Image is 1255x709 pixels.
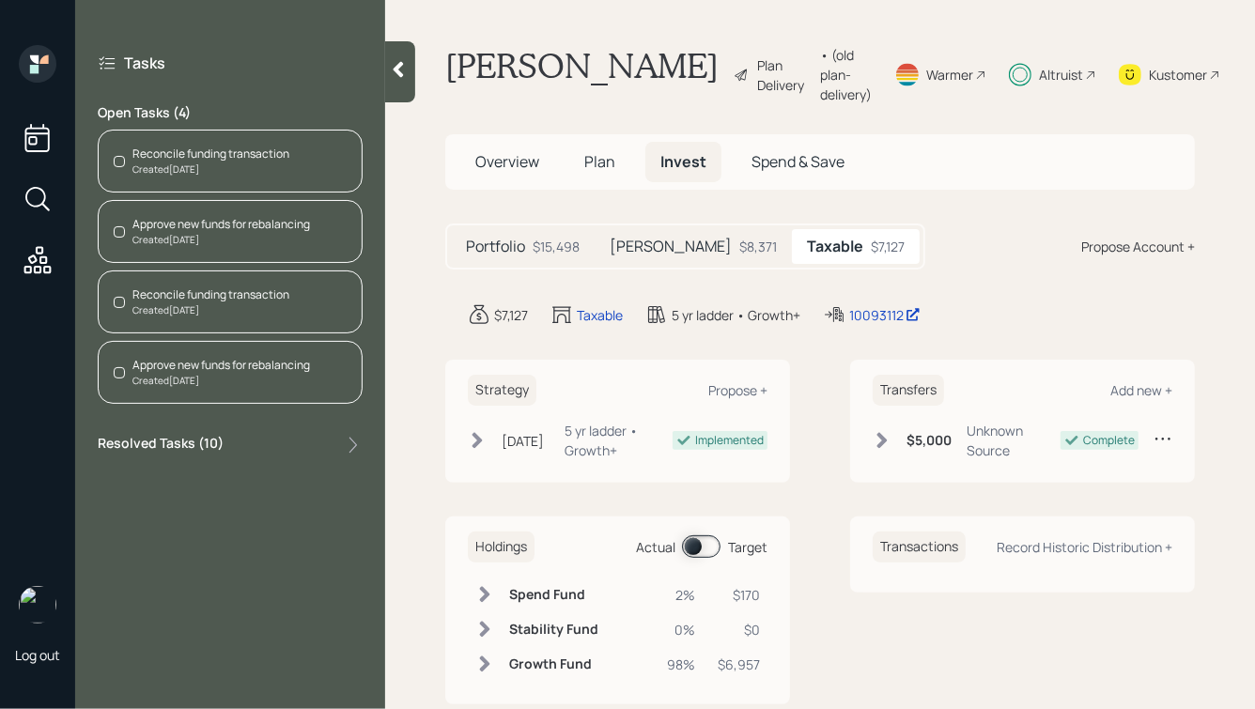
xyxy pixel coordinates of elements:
[667,585,695,605] div: 2%
[98,103,363,122] label: Open Tasks ( 4 )
[502,431,544,451] div: [DATE]
[132,286,289,303] div: Reconcile funding transaction
[565,421,673,460] div: 5 yr ladder • Growth+
[132,146,289,162] div: Reconcile funding transaction
[718,585,760,605] div: $170
[718,655,760,674] div: $6,957
[19,586,56,624] img: hunter_neumayer.jpg
[468,532,535,563] h6: Holdings
[1149,65,1207,85] div: Kustomer
[509,587,598,603] h6: Spend Fund
[494,305,528,325] div: $7,127
[577,305,623,325] div: Taxable
[132,216,310,233] div: Approve new funds for rebalancing
[1083,432,1135,449] div: Complete
[475,151,539,172] span: Overview
[132,162,289,177] div: Created [DATE]
[660,151,706,172] span: Invest
[718,620,760,640] div: $0
[667,620,695,640] div: 0%
[873,532,966,563] h6: Transactions
[132,357,310,374] div: Approve new funds for rebalancing
[445,45,719,104] h1: [PERSON_NAME]
[509,622,598,638] h6: Stability Fund
[1081,237,1195,256] div: Propose Account +
[873,375,944,406] h6: Transfers
[132,233,310,247] div: Created [DATE]
[667,655,695,674] div: 98%
[807,238,863,255] h5: Taxable
[1039,65,1083,85] div: Altruist
[610,238,732,255] h5: [PERSON_NAME]
[849,305,921,325] div: 10093112
[820,45,872,104] div: • (old plan-delivery)
[757,55,811,95] div: Plan Delivery
[132,374,310,388] div: Created [DATE]
[728,537,767,557] div: Target
[98,434,224,456] label: Resolved Tasks ( 10 )
[906,433,952,449] h6: $5,000
[751,151,844,172] span: Spend & Save
[997,538,1172,556] div: Record Historic Distribution +
[533,237,580,256] div: $15,498
[926,65,973,85] div: Warmer
[132,303,289,317] div: Created [DATE]
[124,53,165,73] label: Tasks
[967,421,1061,460] div: Unknown Source
[871,237,905,256] div: $7,127
[708,381,767,399] div: Propose +
[466,238,525,255] h5: Portfolio
[739,237,777,256] div: $8,371
[695,432,764,449] div: Implemented
[15,646,60,664] div: Log out
[1110,381,1172,399] div: Add new +
[468,375,536,406] h6: Strategy
[509,656,598,672] h6: Growth Fund
[636,537,675,557] div: Actual
[672,305,800,325] div: 5 yr ladder • Growth+
[584,151,615,172] span: Plan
